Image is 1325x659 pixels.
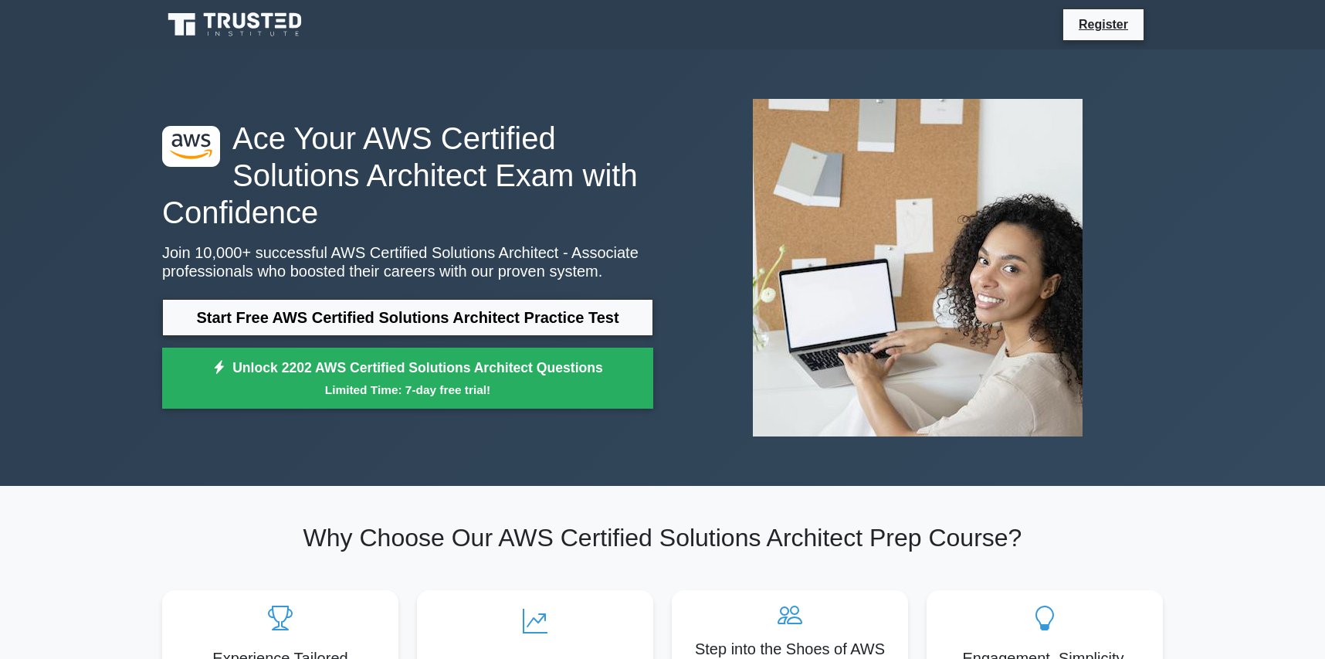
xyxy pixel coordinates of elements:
[162,299,653,336] a: Start Free AWS Certified Solutions Architect Practice Test
[162,243,653,280] p: Join 10,000+ successful AWS Certified Solutions Architect - Associate professionals who boosted t...
[1069,15,1137,34] a: Register
[162,120,653,231] h1: Ace Your AWS Certified Solutions Architect Exam with Confidence
[181,381,634,399] small: Limited Time: 7-day free trial!
[162,523,1163,552] h2: Why Choose Our AWS Certified Solutions Architect Prep Course?
[162,348,653,409] a: Unlock 2202 AWS Certified Solutions Architect QuestionsLimited Time: 7-day free trial!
